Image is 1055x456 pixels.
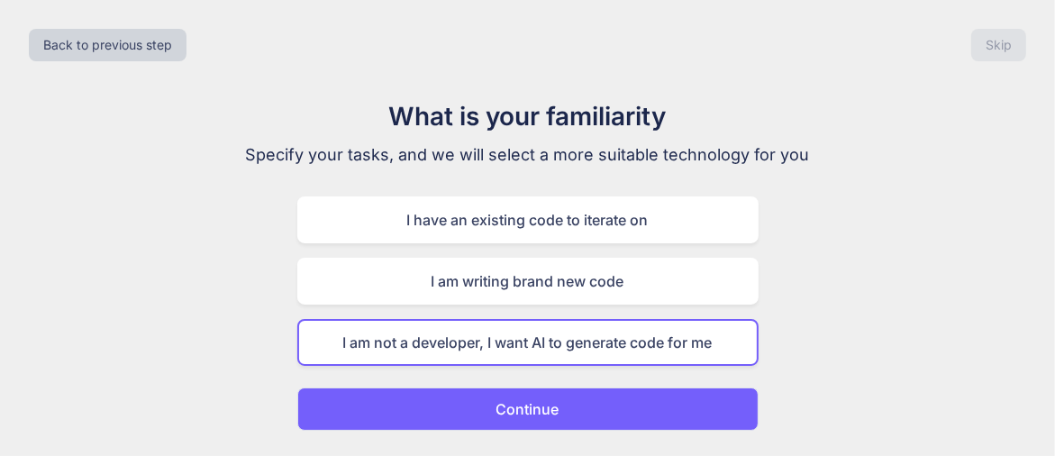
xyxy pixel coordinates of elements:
[225,142,831,168] p: Specify your tasks, and we will select a more suitable technology for you
[297,319,759,366] div: I am not a developer, I want AI to generate code for me
[496,398,559,420] p: Continue
[29,29,186,61] button: Back to previous step
[297,196,759,243] div: I have an existing code to iterate on
[297,258,759,305] div: I am writing brand new code
[971,29,1026,61] button: Skip
[225,97,831,135] h1: What is your familiarity
[297,388,759,431] button: Continue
